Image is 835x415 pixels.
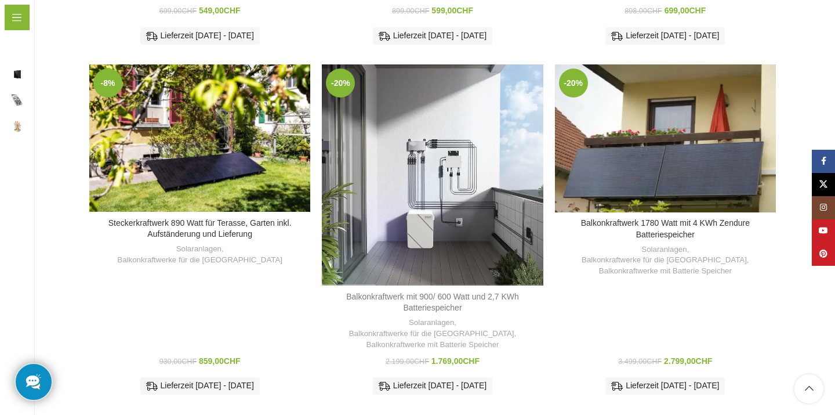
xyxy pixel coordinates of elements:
bdi: 2.799,00 [664,356,712,366]
div: Lieferzeit [DATE] - [DATE] [605,27,725,45]
span: CHF [224,6,241,15]
bdi: 898,00 [625,7,662,15]
div: Lieferzeit [DATE] - [DATE] [373,27,492,45]
a: Balkonkraftwerk 1780 Watt mit 4 KWh Zendure Batteriespeicher [555,64,776,212]
a: YouTube Social Link [812,219,835,243]
span: -20% [326,68,355,98]
span: CHF [647,7,662,15]
a: Solaranlagen [409,317,454,329]
a: Steckerkraftwerk 890 Watt für Terasse, Garten inkl. Aufständerung und Lieferung [89,64,310,212]
div: , [95,244,304,265]
span: -20% [559,68,588,98]
a: Balkonkraftwerke für die [GEOGRAPHIC_DATA] [582,255,747,266]
div: , , [561,244,770,277]
a: Solaranlagen [641,244,687,255]
a: Balkonkraftwerk 1780 Watt mit 4 KWh Zendure Batteriespeicher [581,218,750,239]
a: Balkonkraftwerk mit 900/ 600 Watt und 2,7 KWh Batteriespeicher [346,292,519,313]
bdi: 899,00 [392,7,429,15]
a: Steckerkraftwerk 890 Watt für Terasse, Garten inkl. Aufständerung und Lieferung [108,218,292,239]
div: Lieferzeit [DATE] - [DATE] [605,377,725,395]
span: CHF [414,358,429,366]
span: CHF [463,356,480,366]
div: Lieferzeit [DATE] - [DATE] [140,27,260,45]
a: Instagram Social Link [812,196,835,219]
a: Balkonkraftwerke mit Batterie Speicher [599,266,732,277]
bdi: 699,00 [665,6,706,15]
a: Solaranlagen [176,244,222,255]
a: Pinterest Social Link [812,243,835,266]
span: CHF [696,356,713,366]
span: CHF [647,358,662,366]
bdi: 1.769,00 [431,356,480,366]
a: Facebook Social Link [812,150,835,173]
span: -8% [93,68,122,98]
span: CHF [224,356,241,366]
bdi: 2.199,00 [386,358,429,366]
div: , , [328,317,537,350]
a: Balkonkraftwerke für die [GEOGRAPHIC_DATA] [117,255,282,266]
a: X Social Link [812,173,835,196]
a: Balkonkraftwerke mit Batterie Speicher [366,340,499,351]
bdi: 3.499,00 [618,358,662,366]
a: Balkonkraftwerk mit 900/ 600 Watt und 2,7 KWh Batteriespeicher [322,64,543,286]
span: CHF [415,7,430,15]
span: CHF [456,6,473,15]
span: CHF [181,7,197,15]
div: Lieferzeit [DATE] - [DATE] [373,377,492,395]
bdi: 699,00 [159,7,197,15]
a: Balkonkraftwerke für die [GEOGRAPHIC_DATA] [349,329,514,340]
bdi: 859,00 [199,356,241,366]
bdi: 599,00 [431,6,473,15]
div: Lieferzeit [DATE] - [DATE] [140,377,260,395]
span: CHF [689,6,706,15]
bdi: 549,00 [199,6,241,15]
a: Scroll to top button [794,374,823,403]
